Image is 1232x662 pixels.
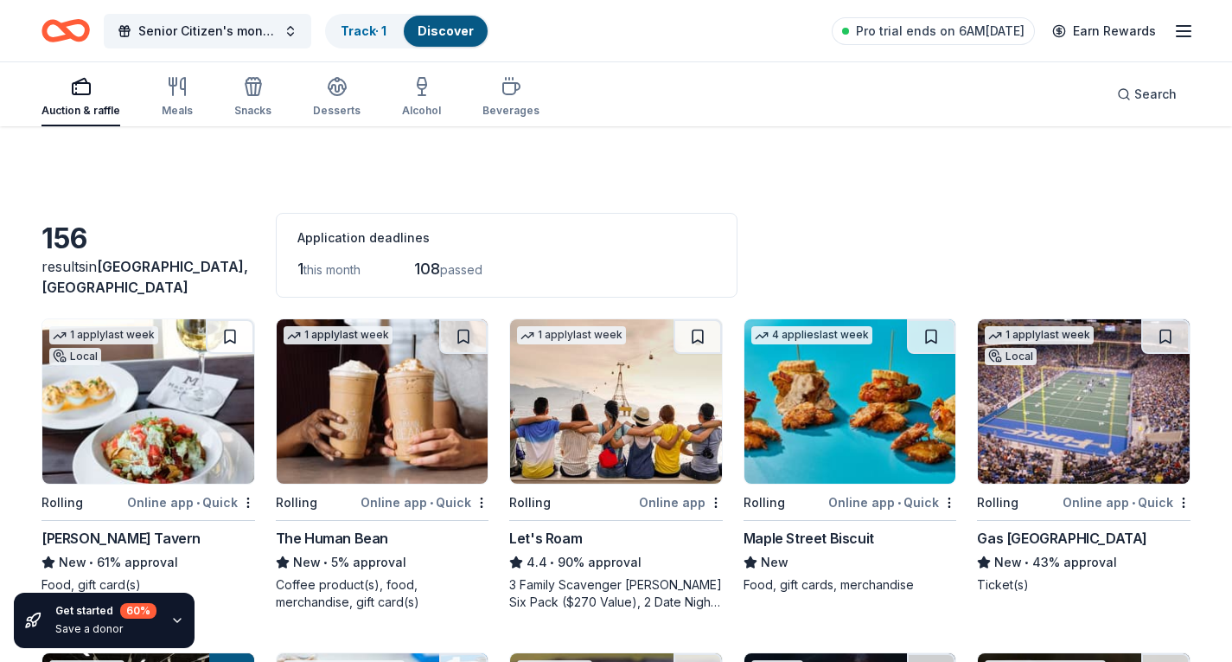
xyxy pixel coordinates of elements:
div: Online app [639,492,723,513]
span: • [89,556,93,569]
a: Track· 1 [341,23,386,38]
span: 1 [297,260,303,278]
div: Local [49,348,101,365]
div: 1 apply last week [284,326,393,344]
span: • [1132,496,1135,510]
div: Rolling [744,492,785,513]
span: New [761,552,788,573]
a: Earn Rewards [1042,16,1166,47]
span: this month [303,262,361,277]
div: Meals [162,104,193,118]
div: [PERSON_NAME] Tavern [41,528,201,549]
a: Pro trial ends on 6AM[DATE] [832,17,1035,45]
span: 4.4 [527,552,547,573]
div: Desserts [313,104,361,118]
div: 90% approval [509,552,723,573]
span: 108 [414,260,440,278]
a: Image for Maple Street Biscuit4 applieslast weekRollingOnline app•QuickMaple Street BiscuitNewFoo... [744,318,957,594]
span: Senior Citizen's monthly birthday bash [138,21,277,42]
span: [GEOGRAPHIC_DATA], [GEOGRAPHIC_DATA] [41,258,248,296]
div: Save a donor [55,622,156,636]
div: 156 [41,222,255,256]
div: Ticket(s) [977,576,1191,594]
span: passed [440,262,482,277]
div: Local [985,348,1037,365]
span: • [1025,556,1030,569]
div: 1 apply last week [517,326,626,344]
div: Food, gift cards, merchandise [744,576,957,594]
span: in [41,258,248,296]
a: Image for The Human Bean1 applylast weekRollingOnline app•QuickThe Human BeanNew•5% approvalCoffe... [276,318,489,611]
div: 61% approval [41,552,255,573]
div: 1 apply last week [49,326,158,344]
div: results [41,256,255,298]
div: Snacks [234,104,271,118]
span: • [323,556,328,569]
div: Application deadlines [297,228,716,248]
button: Search [1103,77,1191,112]
div: Online app Quick [361,492,488,513]
span: New [59,552,86,573]
img: Image for Gas South District [978,319,1190,484]
button: Meals [162,69,193,126]
div: The Human Bean [276,528,388,549]
a: Image for Gas South District1 applylast weekLocalRollingOnline app•QuickGas [GEOGRAPHIC_DATA]New•... [977,318,1191,594]
span: New [994,552,1022,573]
button: Auction & raffle [41,69,120,126]
div: Rolling [276,492,317,513]
div: Rolling [509,492,551,513]
span: • [897,496,901,510]
span: Pro trial ends on 6AM[DATE] [856,21,1025,42]
div: Let's Roam [509,528,582,549]
div: Get started [55,603,156,619]
span: • [196,496,200,510]
img: Image for Marlow's Tavern [42,319,254,484]
img: Image for Let's Roam [510,319,722,484]
div: Online app Quick [828,492,956,513]
img: Image for Maple Street Biscuit [744,319,956,484]
button: Alcohol [402,69,441,126]
span: • [430,496,433,510]
span: New [293,552,321,573]
button: Desserts [313,69,361,126]
a: Image for Let's Roam1 applylast weekRollingOnline appLet's Roam4.4•90% approval3 Family Scavenger... [509,318,723,611]
a: Discover [418,23,474,38]
div: 5% approval [276,552,489,573]
div: Alcohol [402,104,441,118]
span: • [551,556,555,569]
div: Food, gift card(s) [41,576,255,594]
div: Online app Quick [1063,492,1191,513]
div: 43% approval [977,552,1191,573]
a: Home [41,10,90,51]
button: Track· 1Discover [325,14,489,48]
div: Rolling [977,492,1018,513]
div: 3 Family Scavenger [PERSON_NAME] Six Pack ($270 Value), 2 Date Night Scavenger [PERSON_NAME] Two ... [509,576,723,611]
button: Beverages [482,69,539,126]
button: Snacks [234,69,271,126]
div: Auction & raffle [41,104,120,118]
div: Maple Street Biscuit [744,528,874,549]
div: Coffee product(s), food, merchandise, gift card(s) [276,576,489,611]
a: Image for Marlow's Tavern1 applylast weekLocalRollingOnline app•Quick[PERSON_NAME] TavernNew•61% ... [41,318,255,594]
div: Gas [GEOGRAPHIC_DATA] [977,528,1147,549]
div: 60 % [120,603,156,619]
button: Senior Citizen's monthly birthday bash [104,14,311,48]
div: Beverages [482,104,539,118]
div: 1 apply last week [985,326,1094,344]
span: Search [1134,84,1177,105]
div: Online app Quick [127,492,255,513]
img: Image for The Human Bean [277,319,488,484]
div: Rolling [41,492,83,513]
div: 4 applies last week [751,326,872,344]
